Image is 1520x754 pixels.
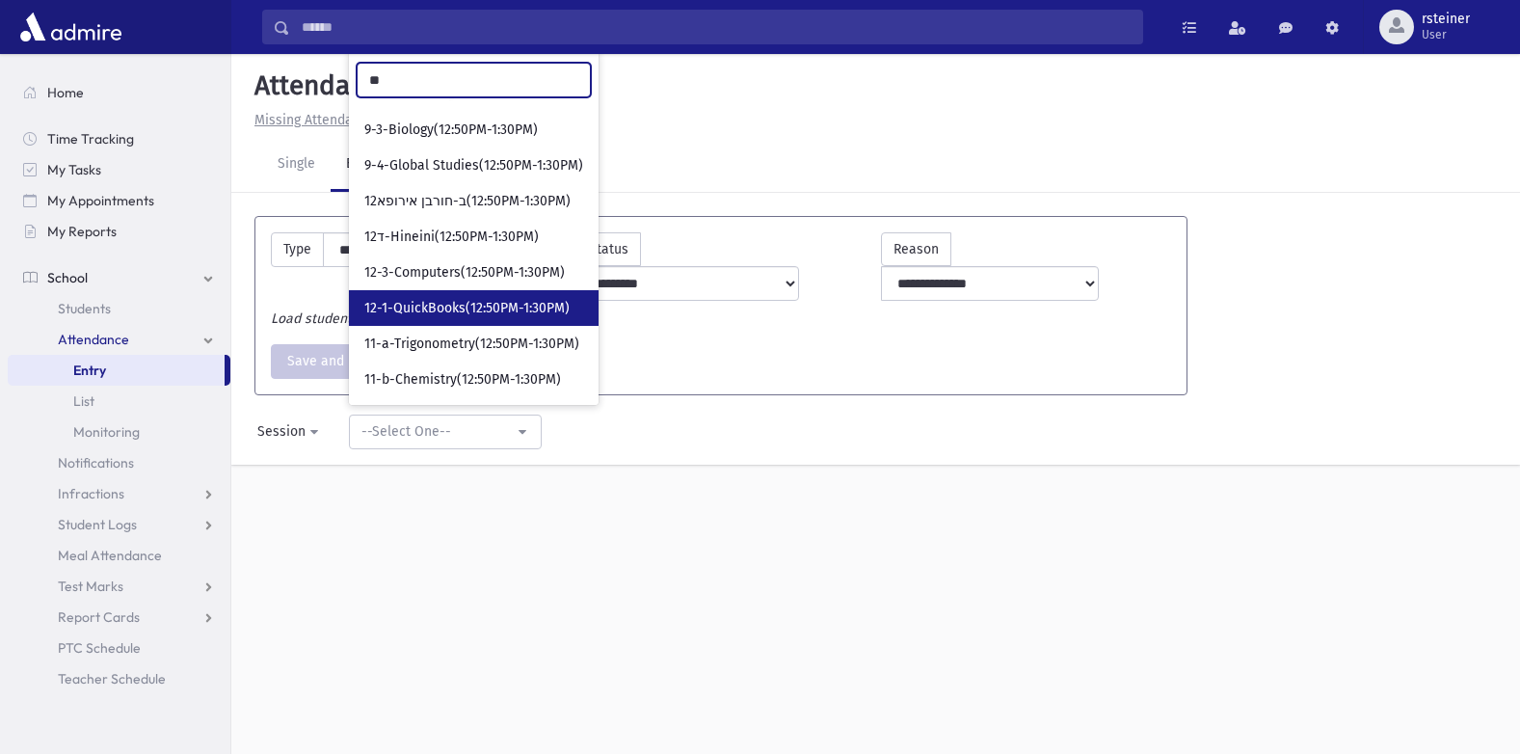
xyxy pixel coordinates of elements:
span: Students [58,300,111,317]
span: 9-4-Global Studies(12:50PM-1:30PM) [364,156,583,175]
a: Infractions [8,478,230,509]
span: School [47,269,88,286]
a: Monitoring [8,417,230,447]
div: Session [257,421,306,442]
a: Bulk [331,138,388,192]
span: Time Tracking [47,130,134,148]
input: Search [357,63,591,97]
div: Load students to select [261,309,1181,329]
span: My Tasks [47,161,101,178]
button: Save and Print [271,344,393,379]
span: Monitoring [73,423,140,441]
a: Students [8,293,230,324]
span: Test Marks [58,578,123,595]
span: Attendance [58,331,129,348]
span: Teacher Schedule [58,670,166,687]
a: Test Marks [8,571,230,602]
img: AdmirePro [15,8,126,46]
a: My Reports [8,216,230,247]
a: Report Cards [8,602,230,633]
span: 11-b-Chemistry(12:50PM-1:30PM) [364,370,561,390]
a: List [8,386,230,417]
div: --Select One-- [361,421,514,442]
label: Reason [881,232,951,266]
span: Student Logs [58,516,137,533]
span: List [73,392,94,410]
span: PTC Schedule [58,639,141,657]
span: 11-a-Trigonometry(12:50PM-1:30PM) [364,335,579,354]
span: 12-1-QuickBooks(12:50PM-1:30PM) [364,299,570,318]
span: Meal Attendance [58,547,162,564]
a: Home [8,77,230,108]
input: Search [290,10,1142,44]
a: Entry [8,355,225,386]
u: Missing Attendance History [254,112,423,128]
span: 9-3-Biology(12:50PM-1:30PM) [364,121,538,140]
a: My Appointments [8,185,230,216]
span: My Appointments [47,192,154,209]
label: Status [576,232,641,266]
span: Entry [73,362,106,379]
span: 9-c-Algebra(12:50PM-1:30PM) [364,85,539,104]
button: --Select One-- [349,415,542,449]
span: 12-3-Computers(12:50PM-1:30PM) [364,263,565,283]
span: My Reports [47,223,117,240]
a: Missing Attendance History [247,112,423,128]
a: Student Logs [8,509,230,540]
span: Notifications [58,454,134,471]
a: Time Tracking [8,123,230,154]
a: School [8,262,230,293]
span: Home [47,84,84,101]
a: Single [262,138,331,192]
span: 12ב-חורבן אירופא(12:50PM-1:30PM) [364,192,571,211]
button: Session [245,415,333,449]
a: My Tasks [8,154,230,185]
span: Report Cards [58,608,140,626]
span: User [1422,27,1470,42]
label: Type [271,232,324,267]
span: Infractions [58,485,124,502]
a: Meal Attendance [8,540,230,571]
span: 12ד-Hineini(12:50PM-1:30PM) [364,228,539,247]
a: Attendance [8,324,230,355]
a: PTC Schedule [8,633,230,663]
h5: Attendance Entry [247,69,462,102]
a: Teacher Schedule [8,663,230,694]
a: Notifications [8,447,230,478]
span: rsteiner [1422,12,1470,27]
